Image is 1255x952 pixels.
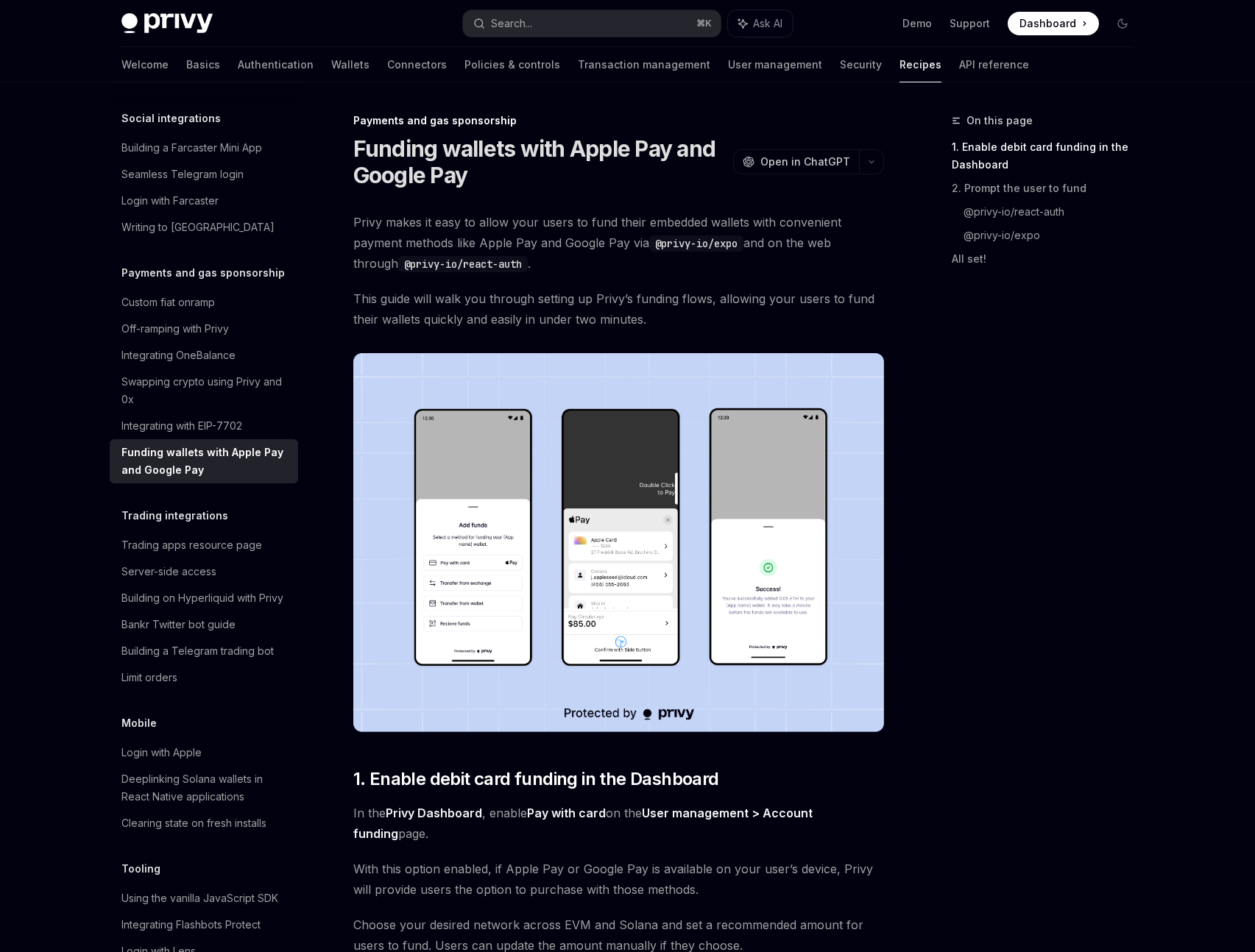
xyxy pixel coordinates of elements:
[840,47,882,82] a: Security
[110,413,298,439] a: Integrating with EIP-7702
[353,353,884,732] img: card-based-funding
[110,585,298,611] a: Building on Hyperliquid with Privy
[110,638,298,664] a: Building a Telegram trading bot
[902,16,932,31] a: Demo
[121,507,228,525] h5: Trading integrations
[121,814,266,832] div: Clearing state on fresh installs
[110,161,298,188] a: Seamless Telegram login
[121,13,213,34] img: dark logo
[110,664,298,691] a: Limit orders
[964,224,1146,247] a: @privy-io/expo
[121,642,274,660] div: Building a Telegram trading bot
[753,16,782,31] span: Ask AI
[110,885,298,912] a: Using the vanilla JavaScript SDK
[121,320,229,338] div: Off-ramping with Privy
[527,806,606,820] strong: Pay with card
[121,616,236,633] div: Bankr Twitter bot guide
[649,235,743,252] code: @privy-io/expo
[353,859,884,900] span: With this option enabled, if Apple Pay or Google Pay is available on your user’s device, Privy wi...
[1019,16,1076,31] span: Dashboard
[121,536,262,554] div: Trading apps resource page
[110,912,298,938] a: Integrating Flashbots Protect
[110,135,298,161] a: Building a Farcaster Mini App
[110,439,298,483] a: Funding wallets with Apple Pay and Google Pay
[964,200,1146,224] a: @privy-io/react-auth
[121,294,215,311] div: Custom fiat onramp
[121,166,244,183] div: Seamless Telegram login
[121,347,236,364] div: Integrating OneBalance
[398,256,528,272] code: @privy-io/react-auth
[110,342,298,369] a: Integrating OneBalance
[733,149,859,174] button: Open in ChatGPT
[464,47,560,82] a: Policies & controls
[463,10,721,37] button: Search...⌘K
[959,47,1029,82] a: API reference
[110,369,298,413] a: Swapping crypto using Privy and 0x
[353,803,884,844] span: In the , enable on the page.
[121,889,278,907] div: Using the vanilla JavaScript SDK
[331,47,370,82] a: Wallets
[121,770,289,806] div: Deeplinking Solana wallets in React Native applications
[387,47,447,82] a: Connectors
[899,47,941,82] a: Recipes
[353,135,727,188] h1: Funding wallets with Apple Pay and Google Pay
[110,558,298,585] a: Server-side access
[728,10,793,37] button: Ask AI
[110,739,298,766] a: Login with Apple
[578,47,710,82] a: Transaction management
[1111,12,1134,35] button: Toggle dark mode
[121,110,221,127] h5: Social integrations
[353,767,719,791] span: 1. Enable debit card funding in the Dashboard
[760,154,850,169] span: Open in ChatGPT
[121,219,275,236] div: Writing to [GEOGRAPHIC_DATA]
[121,444,289,479] div: Funding wallets with Apple Pay and Google Pay
[121,714,157,732] h5: Mobile
[186,47,220,82] a: Basics
[121,589,283,607] div: Building on Hyperliquid with Privy
[1008,12,1099,35] a: Dashboard
[728,47,822,82] a: User management
[353,113,884,128] div: Payments and gas sponsorship
[121,139,262,157] div: Building a Farcaster Mini App
[110,810,298,836] a: Clearing state on fresh installs
[238,47,314,82] a: Authentication
[121,417,242,435] div: Integrating with EIP-7702
[966,112,1033,129] span: On this page
[491,15,532,32] div: Search...
[110,611,298,638] a: Bankr Twitter bot guide
[121,47,169,82] a: Welcome
[121,860,160,878] h5: Tooling
[121,373,289,408] div: Swapping crypto using Privy and 0x
[110,766,298,810] a: Deeplinking Solana wallets in React Native applications
[353,212,884,274] span: Privy makes it easy to allow your users to fund their embedded wallets with convenient payment me...
[696,18,712,29] span: ⌘ K
[353,288,884,330] span: This guide will walk you through setting up Privy’s funding flows, allowing your users to fund th...
[110,188,298,214] a: Login with Farcaster
[121,264,285,282] h5: Payments and gas sponsorship
[386,806,482,821] a: Privy Dashboard
[121,744,202,761] div: Login with Apple
[110,289,298,316] a: Custom fiat onramp
[121,669,177,686] div: Limit orders
[952,135,1146,177] a: 1. Enable debit card funding in the Dashboard
[110,316,298,342] a: Off-ramping with Privy
[952,247,1146,271] a: All set!
[952,177,1146,200] a: 2. Prompt the user to fund
[121,916,261,934] div: Integrating Flashbots Protect
[121,563,216,580] div: Server-side access
[110,214,298,241] a: Writing to [GEOGRAPHIC_DATA]
[121,192,219,210] div: Login with Farcaster
[950,16,990,31] a: Support
[110,532,298,558] a: Trading apps resource page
